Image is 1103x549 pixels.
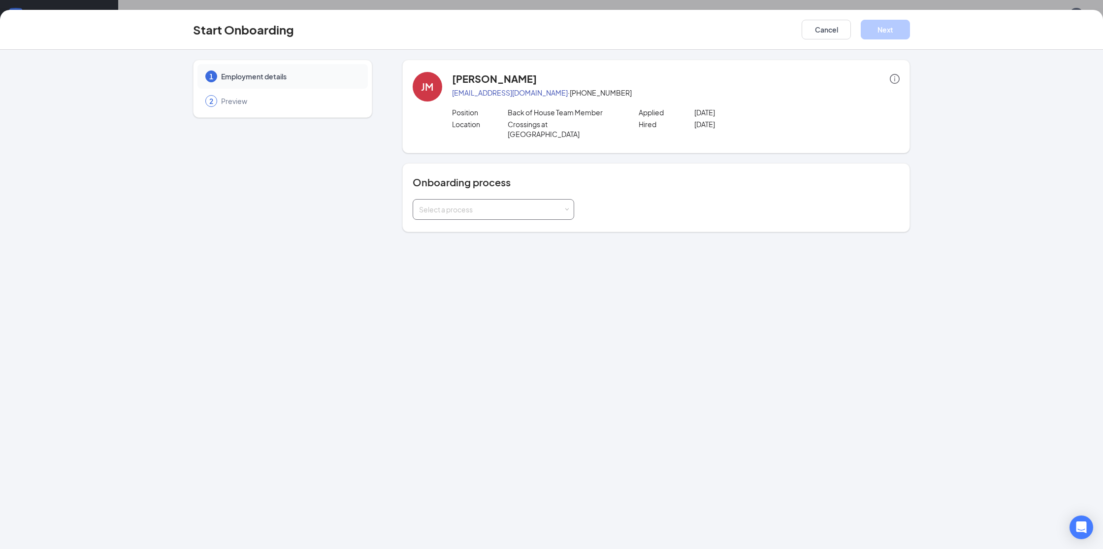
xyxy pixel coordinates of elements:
h4: [PERSON_NAME] [452,72,537,86]
p: Position [452,107,508,117]
p: · [PHONE_NUMBER] [452,88,900,98]
div: JM [421,80,433,94]
p: Applied [639,107,695,117]
a: [EMAIL_ADDRESS][DOMAIN_NAME] [452,88,568,97]
button: Next [861,20,910,39]
p: [DATE] [694,119,806,129]
p: Location [452,119,508,129]
span: Preview [221,96,358,106]
span: 2 [209,96,213,106]
h3: Start Onboarding [193,21,294,38]
p: Back of House Team Member [508,107,619,117]
p: [DATE] [694,107,806,117]
span: info-circle [890,74,900,84]
button: Cancel [802,20,851,39]
div: Select a process [419,205,563,214]
p: Hired [639,119,695,129]
div: Open Intercom Messenger [1070,515,1093,539]
h4: Onboarding process [413,175,900,189]
span: 1 [209,71,213,81]
p: Crossings at [GEOGRAPHIC_DATA] [508,119,619,139]
span: Employment details [221,71,358,81]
